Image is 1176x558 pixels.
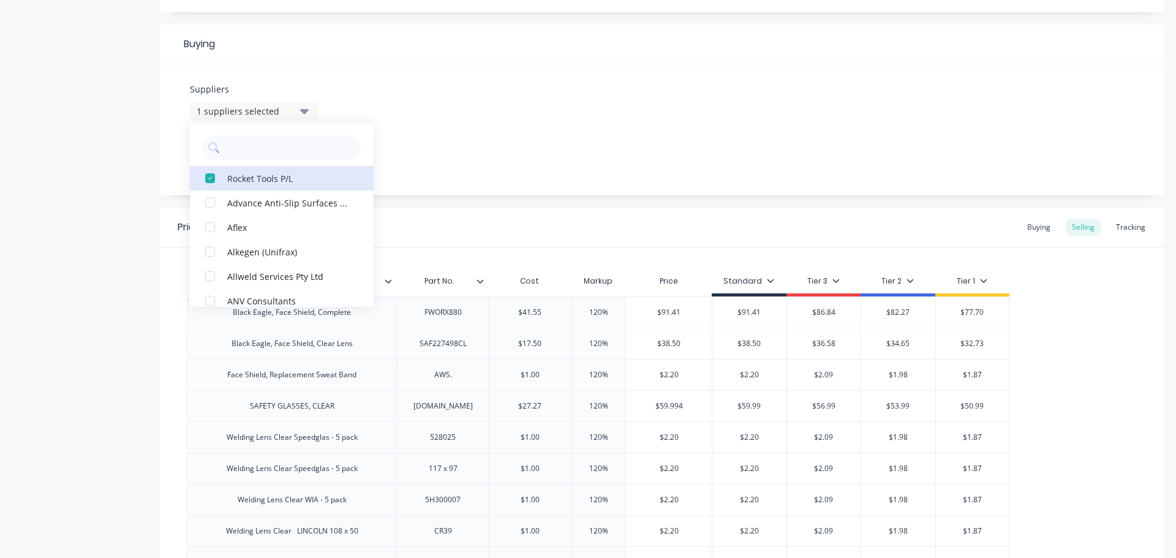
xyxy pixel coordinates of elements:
[227,294,350,307] div: ANV Consultants
[787,391,861,421] div: $56.99
[861,297,935,328] div: $82.27
[397,269,489,293] div: Part No.
[861,328,935,359] div: $34.65
[227,196,350,209] div: Advance Anti-Slip Surfaces Pty Ltd
[568,422,629,453] div: 120%
[861,484,935,515] div: $1.98
[187,484,1009,515] div: Welding Lens Clear WIA - 5 pack5H300007$1.00120%$2.20$2.20$2.09$1.98$1.87
[936,484,1009,515] div: $1.87
[807,276,840,287] div: Tier 3
[489,269,571,293] div: Cost
[489,453,571,484] div: $1.00
[712,391,786,421] div: $59.99
[723,276,774,287] div: Standard
[412,492,473,508] div: 5H300007
[489,484,571,515] div: $1.00
[228,492,356,508] div: Welding Lens Clear WIA - 5 pack
[712,453,786,484] div: $2.20
[712,484,786,515] div: $2.20
[404,398,483,414] div: [DOMAIN_NAME]
[489,297,571,328] div: $41.55
[227,221,350,233] div: Aflex
[187,328,1009,359] div: Black Eagle, Face Shield, Clear LensSAF227498CL$17.50120%$38.50$38.50$36.58$34.65$32.73
[240,398,344,414] div: SAFETY GLASSES, CLEAR
[881,276,914,287] div: Tier 2
[489,391,571,421] div: $27.27
[568,453,629,484] div: 120%
[412,461,473,477] div: 117 x 97
[410,336,477,352] div: SAF227498CL
[216,523,368,539] div: Welding Lens Clear LINCOLN 108 x 50
[190,102,318,120] button: 1 suppliers selected
[412,429,473,445] div: 528025
[568,360,629,390] div: 120%
[197,105,295,118] div: 1 suppliers selected
[712,297,786,328] div: $91.41
[936,360,1009,390] div: $1.87
[412,367,473,383] div: AWS.
[187,266,390,296] div: Item
[626,422,712,453] div: $2.20
[936,516,1009,546] div: $1.87
[568,391,629,421] div: 120%
[626,484,712,515] div: $2.20
[712,516,786,546] div: $2.20
[571,269,625,293] div: Markup
[626,360,712,390] div: $2.20
[227,245,350,258] div: Alkegen (Unifrax)
[625,269,712,293] div: Price
[187,359,1009,390] div: Face Shield, Replacement Sweat BandAWS.$1.00120%$2.20$2.20$2.09$1.98$1.87
[412,523,473,539] div: CR39
[787,328,861,359] div: $36.58
[787,422,861,453] div: $2.09
[861,360,935,390] div: $1.98
[489,422,571,453] div: $1.00
[787,297,861,328] div: $86.84
[217,367,366,383] div: Face Shield, Replacement Sweat Band
[626,328,712,359] div: $38.50
[936,453,1009,484] div: $1.87
[187,390,1009,421] div: SAFETY GLASSES, CLEAR[DOMAIN_NAME]$27.27120%$59.994$59.99$56.99$53.99$50.99
[861,391,935,421] div: $53.99
[861,453,935,484] div: $1.98
[187,296,1009,328] div: Black Eagle, Face Shield, CompleteFWORX880$41.55120%$91.41$91.41$86.84$82.27$77.70
[489,328,571,359] div: $17.50
[178,220,209,235] div: Pricing
[159,25,1164,64] div: Buying
[712,422,786,453] div: $2.20
[223,304,361,320] div: Black Eagle, Face Shield, Complete
[787,453,861,484] div: $2.09
[1021,218,1057,236] div: Buying
[222,336,363,352] div: Black Eagle, Face Shield, Clear Lens
[397,266,481,296] div: Part No.
[190,83,318,96] label: Suppliers
[217,429,367,445] div: Welding Lens Clear Speedglas - 5 pack
[626,516,712,546] div: $2.20
[1110,218,1151,236] div: Tracking
[936,391,1009,421] div: $50.99
[187,421,1009,453] div: Welding Lens Clear Speedglas - 5 pack528025$1.00120%$2.20$2.20$2.09$1.98$1.87
[936,422,1009,453] div: $1.87
[187,269,397,293] div: Item
[1066,218,1101,236] div: Selling
[626,391,712,421] div: $59.994
[626,297,712,328] div: $91.41
[568,297,629,328] div: 120%
[227,270,350,282] div: Allweld Services Pty Ltd
[787,484,861,515] div: $2.09
[412,304,473,320] div: FWORX880
[861,516,935,546] div: $1.98
[787,360,861,390] div: $2.09
[712,360,786,390] div: $2.20
[861,422,935,453] div: $1.98
[712,328,786,359] div: $38.50
[187,515,1009,546] div: Welding Lens Clear LINCOLN 108 x 50CR39$1.00120%$2.20$2.20$2.09$1.98$1.87
[568,328,629,359] div: 120%
[568,484,629,515] div: 120%
[217,461,367,477] div: Welding Lens Clear Speedglas - 5 pack
[187,453,1009,484] div: Welding Lens Clear Speedglas - 5 pack117 x 97$1.00120%$2.20$2.20$2.09$1.98$1.87
[957,276,987,287] div: Tier 1
[936,328,1009,359] div: $32.73
[787,516,861,546] div: $2.09
[936,297,1009,328] div: $77.70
